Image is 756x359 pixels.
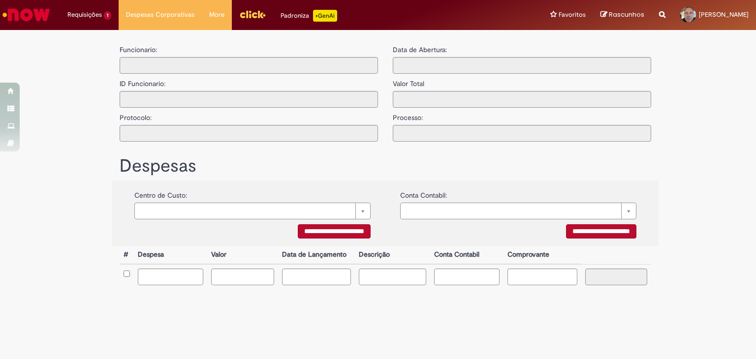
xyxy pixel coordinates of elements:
[209,10,224,20] span: More
[120,74,165,89] label: ID Funcionario:
[504,246,582,264] th: Comprovante
[239,7,266,22] img: click_logo_yellow_360x200.png
[430,246,504,264] th: Conta Contabil
[1,5,52,25] img: ServiceNow
[400,185,447,200] label: Conta Contabil:
[134,203,371,219] a: Limpar campo {0}
[126,10,194,20] span: Despesas Corporativas
[609,10,644,19] span: Rascunhos
[134,185,187,200] label: Centro de Custo:
[278,246,355,264] th: Data de Lançamento
[393,108,423,122] label: Processo:
[559,10,586,20] span: Favoritos
[393,45,447,55] label: Data de Abertura:
[313,10,337,22] p: +GenAi
[120,108,152,122] label: Protocolo:
[120,45,157,55] label: Funcionario:
[400,203,636,219] a: Limpar campo {0}
[67,10,102,20] span: Requisições
[120,156,651,176] h1: Despesas
[134,246,207,264] th: Despesa
[207,246,278,264] th: Valor
[699,10,749,19] span: [PERSON_NAME]
[120,246,134,264] th: #
[600,10,644,20] a: Rascunhos
[104,11,111,20] span: 1
[355,246,430,264] th: Descrição
[393,74,424,89] label: Valor Total
[281,10,337,22] div: Padroniza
